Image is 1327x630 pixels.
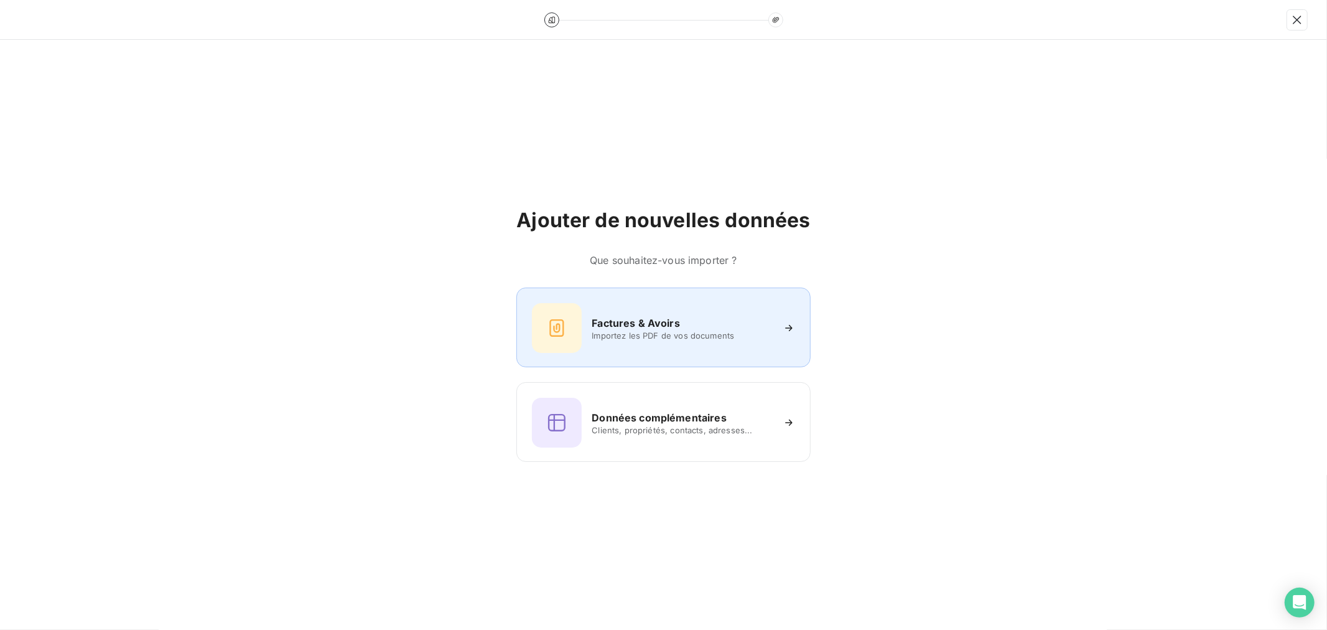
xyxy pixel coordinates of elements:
h6: Données complémentaires [592,410,726,425]
h6: Factures & Avoirs [592,316,680,331]
h6: Que souhaitez-vous importer ? [516,253,810,268]
div: Open Intercom Messenger [1285,588,1315,618]
span: Importez les PDF de vos documents [592,331,772,341]
h2: Ajouter de nouvelles données [516,208,810,233]
span: Clients, propriétés, contacts, adresses... [592,425,772,435]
